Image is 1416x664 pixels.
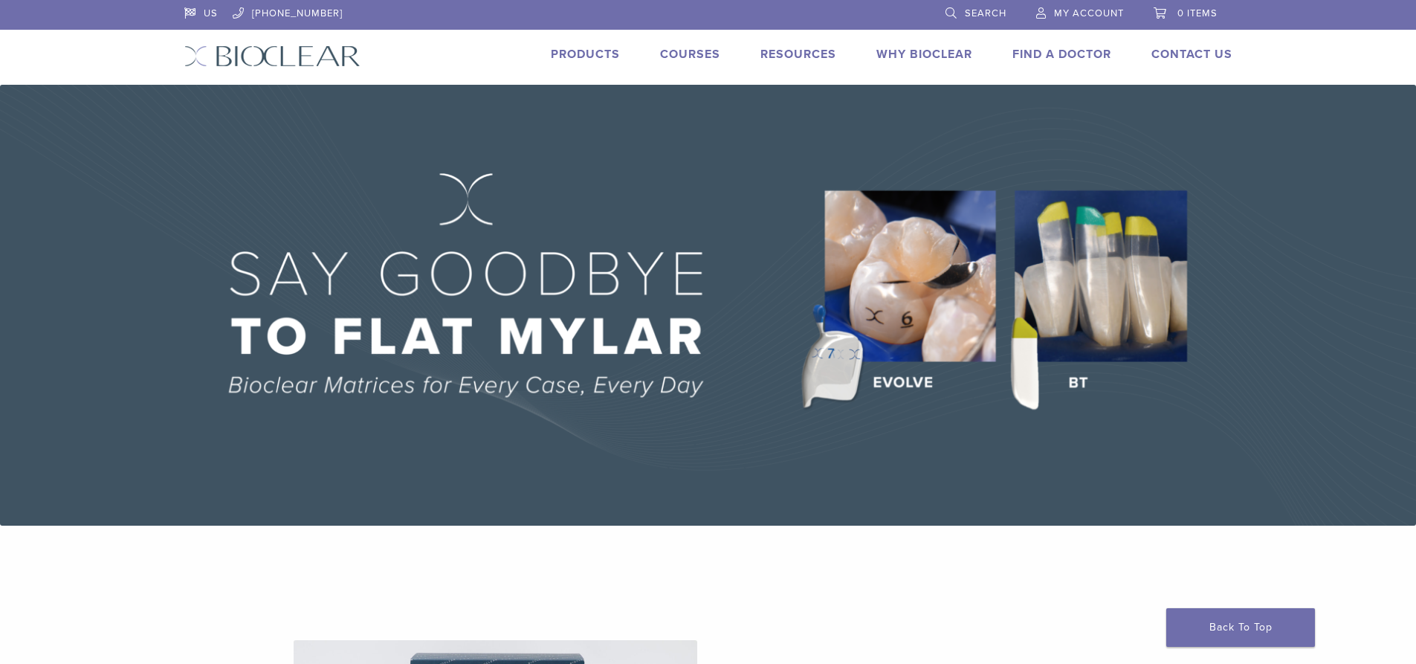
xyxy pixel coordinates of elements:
[184,45,361,67] img: Bioclear
[551,47,620,62] a: Products
[660,47,720,62] a: Courses
[1151,47,1232,62] a: Contact Us
[760,47,836,62] a: Resources
[1177,7,1218,19] span: 0 items
[1012,47,1111,62] a: Find A Doctor
[1054,7,1124,19] span: My Account
[876,47,972,62] a: Why Bioclear
[1166,608,1315,647] a: Back To Top
[965,7,1006,19] span: Search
